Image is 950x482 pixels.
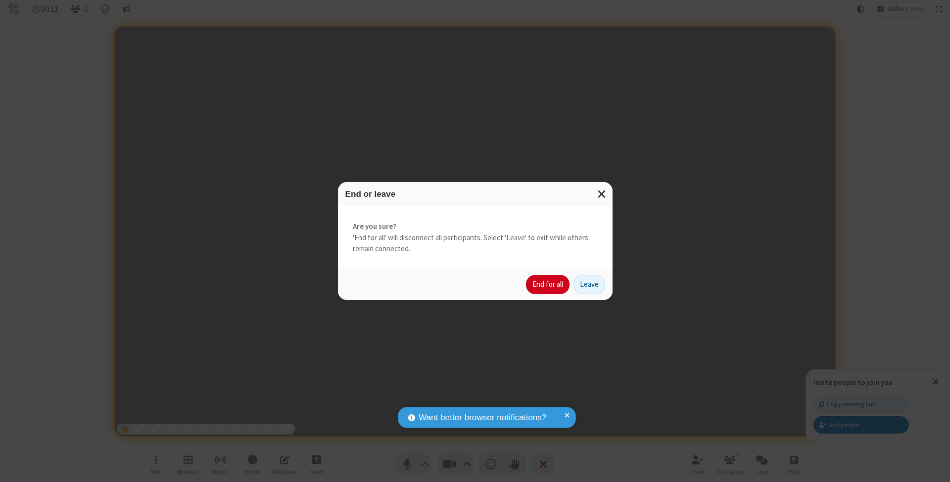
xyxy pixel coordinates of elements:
button: Leave [573,275,605,295]
button: Close modal [592,182,613,206]
h3: End or leave [345,189,605,199]
strong: Are you sure? [353,221,598,232]
button: End for all [526,275,570,295]
span: Want better browser notifications? [419,411,546,424]
div: 'End for all' will disconnect all participants. Select 'Leave' to exit while others remain connec... [338,206,613,269]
